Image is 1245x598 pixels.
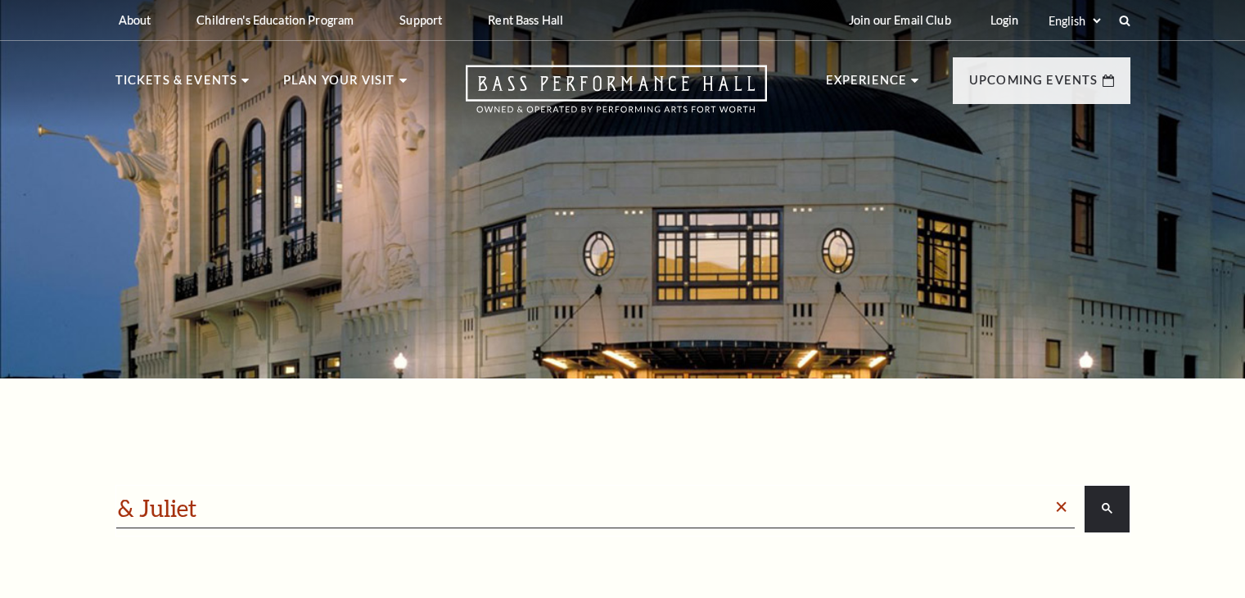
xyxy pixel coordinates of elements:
p: Tickets & Events [115,70,238,100]
p: Rent Bass Hall [488,13,563,27]
input: search [118,492,1050,525]
p: Support [399,13,442,27]
p: Plan Your Visit [283,70,395,100]
p: Upcoming Events [969,70,1098,100]
p: Experience [826,70,908,100]
select: Select: [1045,13,1103,29]
p: About [119,13,151,27]
p: Children's Education Program [196,13,354,27]
span: × [1055,496,1068,519]
a: Clear search box [1052,496,1071,519]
